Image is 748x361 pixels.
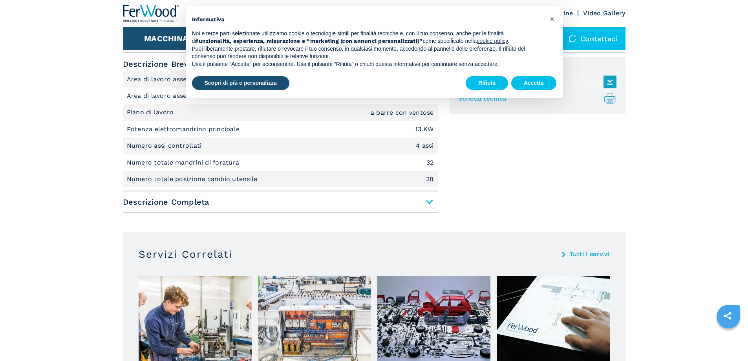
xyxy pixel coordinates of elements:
em: 28 [426,176,434,182]
a: Tutti i servizi [569,251,610,257]
em: a barre con ventose [371,110,434,116]
a: Zip Immagini [459,75,613,88]
p: Piano di lavoro [127,108,176,117]
button: Chiudi questa informativa [546,13,559,25]
p: Noi e terze parti selezionate utilizziamo cookie o tecnologie simili per finalità tecniche e, con... [192,30,544,45]
div: Contattaci [561,27,625,50]
p: Potenza elettromandrino principale [127,125,242,134]
a: cookie policy [477,38,508,44]
p: Numero totale posizione cambio utensile [127,175,260,183]
span: Descrizione Breve [123,57,438,71]
img: Ferwood [123,5,179,22]
strong: funzionalità, esperienza, misurazione e “marketing (con annunci personalizzati)” [196,38,422,44]
a: Video Gallery [583,9,625,17]
a: sharethis [718,306,737,326]
p: Numero assi controllati [127,141,204,150]
em: 32 [426,159,434,166]
img: Contattaci [569,35,576,42]
button: Scopri di più e personalizza [192,76,289,90]
span: × [550,14,554,24]
p: Area di lavoro asse X [127,75,195,84]
p: Area di lavoro asse Y [127,92,194,100]
p: Puoi liberamente prestare, rifiutare o revocare il tuo consenso, in qualsiasi momento, accedendo ... [192,45,544,60]
div: Descrizione Breve [123,71,438,188]
span: Descrizione Completa [123,195,438,209]
h2: Informativa [192,16,544,24]
em: 4 assi [416,143,434,149]
iframe: Chat [715,326,742,355]
button: Rifiuta [466,76,508,90]
p: Numero totale mandrini di foratura [127,158,241,167]
h3: Servizi Correlati [139,248,232,260]
em: 13 KW [415,126,433,132]
p: Usa il pulsante “Accetta” per acconsentire. Usa il pulsante “Rifiuta” o chiudi questa informativa... [192,60,544,68]
button: Accetta [511,76,556,90]
button: Macchinari [144,34,196,43]
a: Scheda tecnica [459,92,613,105]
